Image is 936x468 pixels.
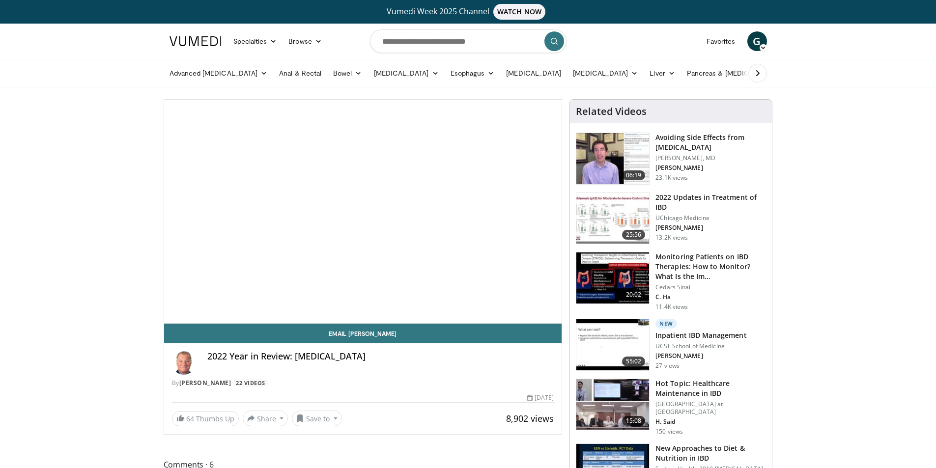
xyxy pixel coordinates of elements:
a: G [747,31,767,51]
a: Browse [283,31,328,51]
a: Advanced [MEDICAL_DATA] [164,63,274,83]
h3: Avoiding Side Effects from [MEDICAL_DATA] [655,133,766,152]
a: [MEDICAL_DATA] [567,63,644,83]
p: [PERSON_NAME] [655,352,746,360]
p: [PERSON_NAME] [655,164,766,172]
a: 55:02 New Inpatient IBD Management UCSF School of Medicine [PERSON_NAME] 27 views [576,319,766,371]
img: 75ce6aae-53ee-4f55-bfb3-a6a422d5d9d2.150x105_q85_crop-smart_upscale.jpg [576,379,649,430]
a: Specialties [227,31,283,51]
h3: Monitoring Patients on IBD Therapies: How to Monitor? What Is the Im… [655,252,766,281]
button: Save to [292,411,342,426]
p: UCSF School of Medicine [655,342,746,350]
a: Esophagus [445,63,501,83]
a: 22 Videos [233,379,269,387]
p: 23.1K views [655,174,688,182]
img: 6f9900f7-f6e7-4fd7-bcbb-2a1dc7b7d476.150x105_q85_crop-smart_upscale.jpg [576,133,649,184]
a: 25:56 2022 Updates in Treatment of IBD UChicago Medicine [PERSON_NAME] 13.2K views [576,193,766,245]
p: [PERSON_NAME] [655,224,766,232]
p: UChicago Medicine [655,214,766,222]
img: 44f1a57b-9412-4430-9cd1-069add0e2bb0.150x105_q85_crop-smart_upscale.jpg [576,319,649,370]
h3: Inpatient IBD Management [655,330,746,340]
a: 15:08 Hot Topic: Healthcare Maintenance in IBD [GEOGRAPHIC_DATA] at [GEOGRAPHIC_DATA] H. Said 150... [576,379,766,436]
h3: 2022 Updates in Treatment of IBD [655,193,766,212]
a: Pancreas & [MEDICAL_DATA] [681,63,796,83]
img: 9393c547-9b5d-4ed4-b79d-9c9e6c9be491.150x105_q85_crop-smart_upscale.jpg [576,193,649,244]
p: New [655,319,677,329]
span: WATCH NOW [493,4,545,20]
div: [DATE] [527,393,554,402]
a: [PERSON_NAME] [179,379,231,387]
a: Email [PERSON_NAME] [164,324,562,343]
a: 64 Thumbs Up [172,411,239,426]
a: Bowel [327,63,368,83]
img: 609225da-72ea-422a-b68c-0f05c1f2df47.150x105_q85_crop-smart_upscale.jpg [576,252,649,303]
h4: Related Videos [576,106,647,117]
p: [GEOGRAPHIC_DATA] at [GEOGRAPHIC_DATA] [655,400,766,416]
span: 55:02 [622,357,646,366]
span: 64 [186,414,194,423]
a: [MEDICAL_DATA] [500,63,567,83]
input: Search topics, interventions [370,29,567,53]
p: 13.2K views [655,234,688,242]
p: 150 views [655,428,683,436]
a: Liver [644,63,681,83]
p: C. Ha [655,293,766,301]
button: Share [243,411,288,426]
a: 20:02 Monitoring Patients on IBD Therapies: How to Monitor? What Is the Im… Cedars Sinai C. Ha 11... [576,252,766,311]
a: Anal & Rectal [273,63,327,83]
h3: Hot Topic: Healthcare Maintenance in IBD [655,379,766,398]
img: VuMedi Logo [170,36,222,46]
p: Cedars Sinai [655,283,766,291]
video-js: Video Player [164,100,562,324]
span: 8,902 views [506,413,554,424]
a: Vumedi Week 2025 ChannelWATCH NOW [171,4,766,20]
span: 06:19 [622,170,646,180]
p: 11.4K views [655,303,688,311]
h3: New Approaches to Diet & Nutrition in IBD [655,443,766,463]
img: Avatar [172,351,196,375]
span: 25:56 [622,230,646,240]
a: 06:19 Avoiding Side Effects from [MEDICAL_DATA] [PERSON_NAME], MD [PERSON_NAME] 23.1K views [576,133,766,185]
p: 27 views [655,362,680,370]
p: H. Said [655,418,766,426]
div: By [172,379,554,387]
span: 20:02 [622,290,646,300]
span: 15:08 [622,416,646,426]
a: [MEDICAL_DATA] [368,63,445,83]
a: Favorites [701,31,741,51]
p: [PERSON_NAME], MD [655,154,766,162]
h4: 2022 Year in Review: [MEDICAL_DATA] [207,351,554,362]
